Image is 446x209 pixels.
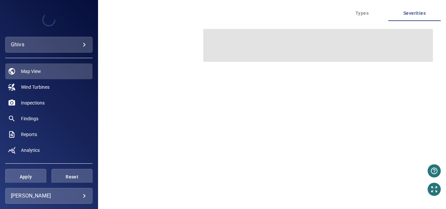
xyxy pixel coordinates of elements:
[5,37,92,53] div: ghivs
[5,169,46,185] button: Apply
[5,111,92,127] a: findings noActive
[21,147,40,153] span: Analytics
[340,9,384,17] span: Types
[5,79,92,95] a: windturbines noActive
[5,95,92,111] a: inspections noActive
[21,115,38,122] span: Findings
[21,131,37,138] span: Reports
[21,68,41,75] span: Map View
[13,173,38,181] span: Apply
[5,63,92,79] a: map active
[11,191,87,201] div: [PERSON_NAME]
[21,100,45,106] span: Inspections
[392,9,437,17] span: Severities
[21,84,50,90] span: Wind Turbines
[5,127,92,142] a: reports noActive
[51,169,92,185] button: Reset
[60,173,84,181] span: Reset
[11,39,87,50] div: ghivs
[5,142,92,158] a: analytics noActive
